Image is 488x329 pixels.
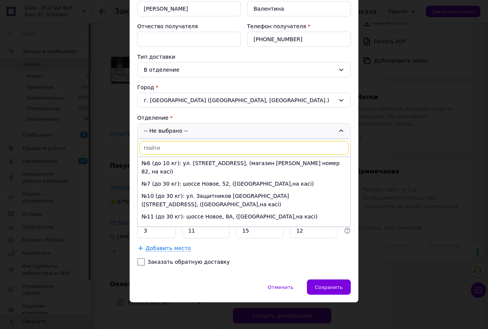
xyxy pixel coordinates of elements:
[138,210,350,223] li: №11 (до 30 кг): шоссе Новое, 8А, ([GEOGRAPHIC_DATA],на касі)
[268,284,294,290] span: Отменить
[140,141,348,155] input: Найти
[146,245,191,252] span: Добавить место
[137,23,198,29] label: Отчество получателя
[137,258,351,266] label: Заказать обратную доставку
[137,93,351,108] div: г. [GEOGRAPHIC_DATA] ([GEOGRAPHIC_DATA], [GEOGRAPHIC_DATA].)
[137,114,351,122] div: Отделение
[138,190,350,210] li: №10 (до 30 кг): ул. Защитников [GEOGRAPHIC_DATA] ([STREET_ADDRESS], ([GEOGRAPHIC_DATA],на касі)
[138,178,350,190] li: №7 (до 30 кг): шоссе Новое, 52, ([GEOGRAPHIC_DATA],на касі)
[137,53,351,61] div: Тип доставки
[247,23,306,29] label: Телефон получателя
[144,66,335,74] div: В отделение
[138,157,350,178] li: №6 (до 10 кг): ул. [STREET_ADDRESS], (магазин [PERSON_NAME] номер 82, на касі)
[247,32,351,47] input: Например, 055 123 45 67
[315,284,343,290] span: Сохранить
[137,83,351,91] div: Город
[137,123,351,138] div: -- Не выбрано --
[138,223,350,235] li: №13 (до 10 кг): ул. [STREET_ADDRESS], (магазин Біле Сухе, на касі)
